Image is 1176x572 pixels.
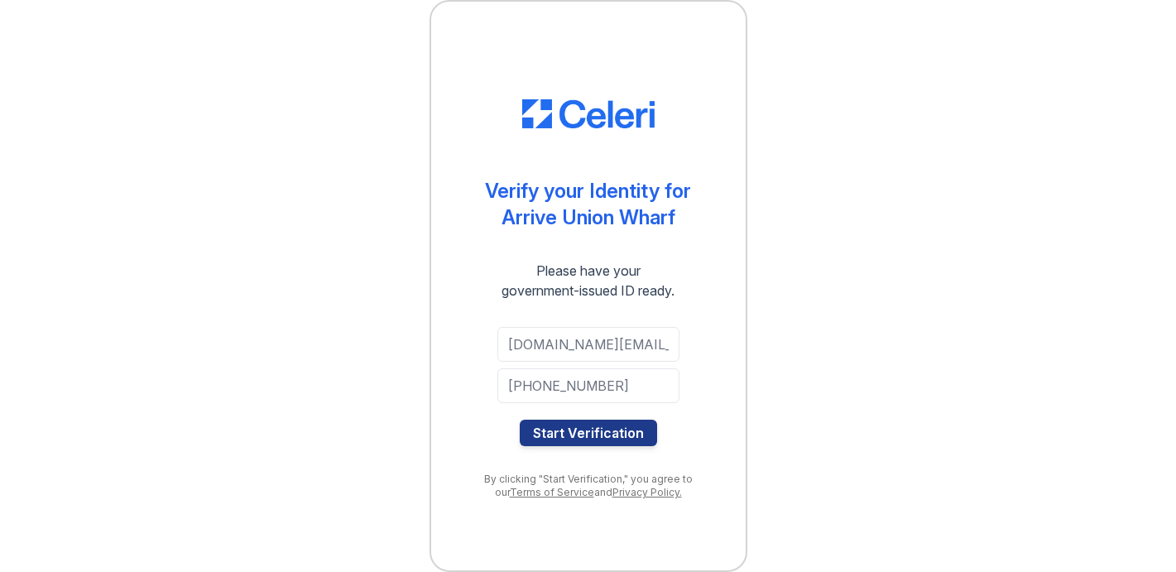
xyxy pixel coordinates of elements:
[497,327,679,362] input: Email
[612,486,682,498] a: Privacy Policy.
[464,473,713,499] div: By clicking "Start Verification," you agree to our and
[520,420,657,446] button: Start Verification
[510,486,594,498] a: Terms of Service
[522,99,655,129] img: CE_Logo_Blue-a8612792a0a2168367f1c8372b55b34899dd931a85d93a1a3d3e32e68fde9ad4.png
[485,178,691,231] div: Verify your Identity for Arrive Union Wharf
[472,261,704,300] div: Please have your government-issued ID ready.
[497,368,679,403] input: Phone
